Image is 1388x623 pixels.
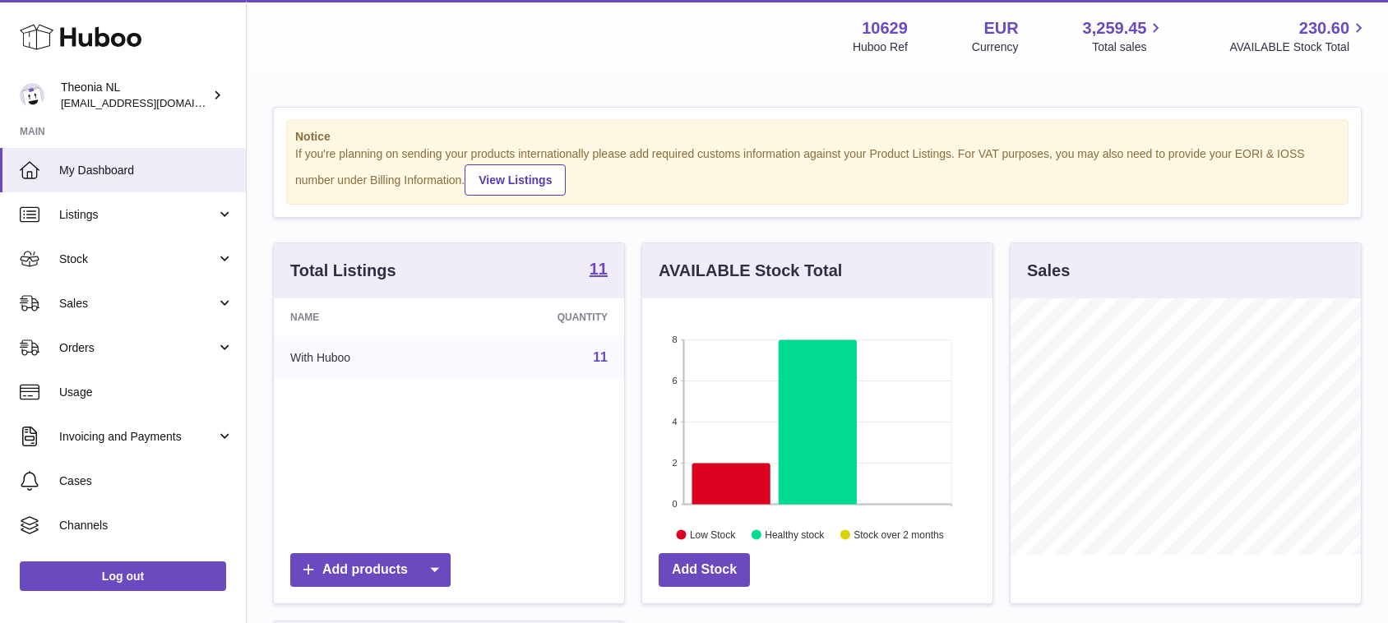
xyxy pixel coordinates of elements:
a: 11 [590,261,608,280]
strong: 11 [590,261,608,277]
span: 3,259.45 [1083,17,1147,39]
a: Log out [20,561,226,591]
strong: EUR [983,17,1018,39]
img: info@wholesomegoods.eu [20,83,44,108]
span: 230.60 [1299,17,1349,39]
div: If you're planning on sending your products internationally please add required customs informati... [295,146,1339,196]
text: Healthy stock [765,528,825,540]
span: Total sales [1092,39,1165,55]
th: Quantity [459,298,624,336]
text: 6 [672,376,677,385]
td: With Huboo [274,336,459,379]
strong: 10629 [862,17,908,39]
text: 2 [672,458,677,468]
span: Invoicing and Payments [59,429,216,445]
text: Stock over 2 months [854,528,943,540]
span: AVAILABLE Stock Total [1229,39,1368,55]
span: Sales [59,296,216,311]
span: Usage [59,385,234,400]
h3: Total Listings [290,260,396,282]
text: 0 [672,499,677,509]
span: Orders [59,340,216,356]
text: 8 [672,335,677,344]
span: Listings [59,207,216,223]
a: 230.60 AVAILABLE Stock Total [1229,17,1368,55]
span: Channels [59,518,234,533]
div: Currency [972,39,1019,55]
h3: AVAILABLE Stock Total [659,260,842,282]
span: [EMAIL_ADDRESS][DOMAIN_NAME] [61,96,242,109]
a: 11 [593,350,608,364]
div: Huboo Ref [853,39,908,55]
strong: Notice [295,129,1339,145]
span: Cases [59,473,234,489]
div: Theonia NL [61,80,209,111]
a: Add Stock [659,553,750,587]
span: My Dashboard [59,163,234,178]
text: 4 [672,417,677,427]
a: View Listings [465,164,566,196]
a: Add products [290,553,451,587]
th: Name [274,298,459,336]
span: Stock [59,252,216,267]
h3: Sales [1027,260,1070,282]
a: 3,259.45 Total sales [1083,17,1166,55]
text: Low Stock [690,528,736,540]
